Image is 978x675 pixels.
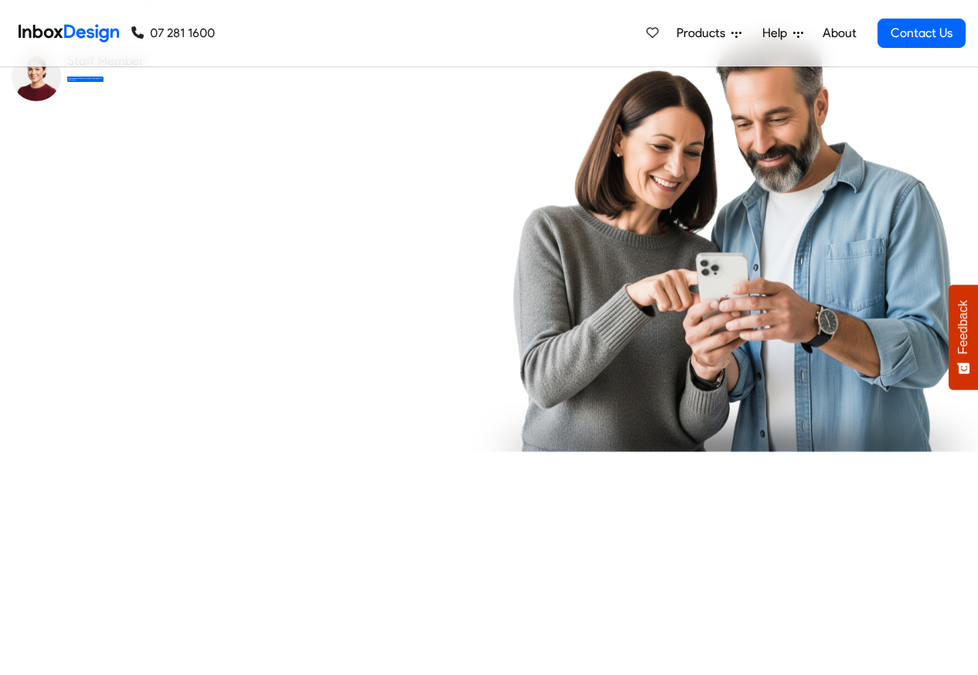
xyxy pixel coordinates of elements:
div: Please complete the consent form for [PERSON_NAME] to go on the Year 9 Camp. [67,77,104,82]
span: Feedback [956,300,970,354]
img: staff_avatar.png [12,52,61,101]
a: Products [670,18,748,49]
a: About [818,18,860,49]
a: 07 281 1600 [131,24,215,43]
a: Contact Us [877,19,966,48]
button: Feedback - Show survey [949,285,978,390]
span: Help [762,24,793,43]
span: Products [676,24,731,43]
a: Help [756,18,809,49]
